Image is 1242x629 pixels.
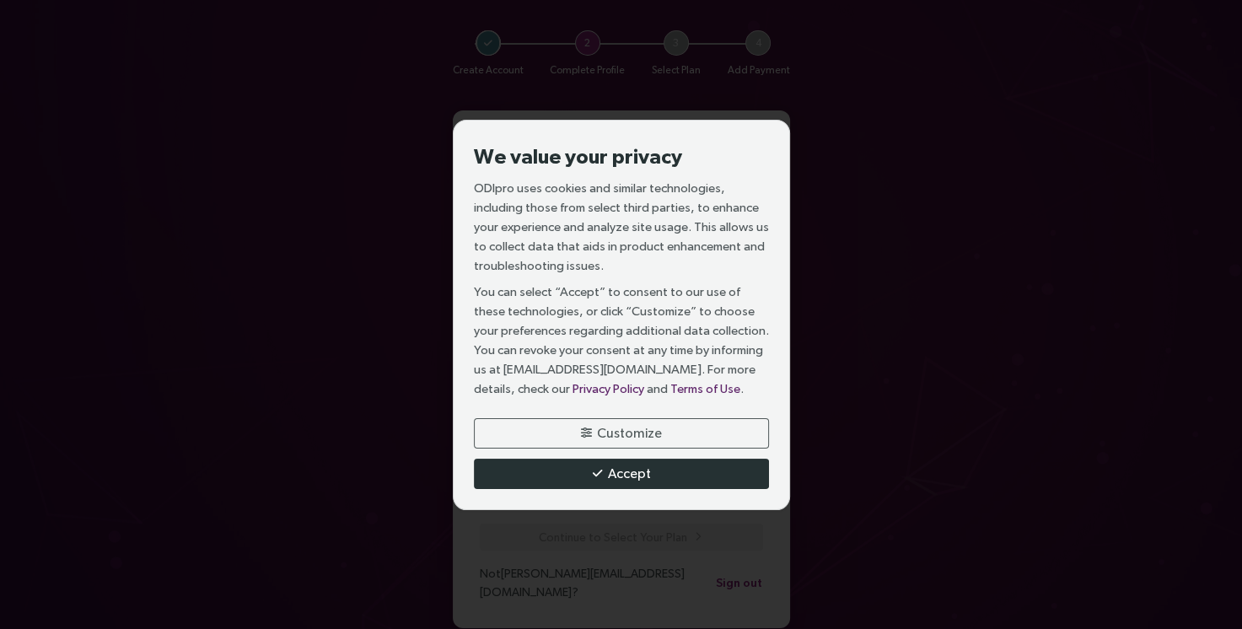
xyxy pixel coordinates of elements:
span: Customize [597,422,662,444]
button: Accept [474,459,769,489]
p: You can select “Accept” to consent to our use of these technologies, or click “Customize” to choo... [474,282,769,398]
button: Customize [474,418,769,449]
a: Terms of Use [670,381,740,395]
a: Privacy Policy [573,381,644,395]
h3: We value your privacy [474,141,769,171]
p: ODIpro uses cookies and similar technologies, including those from select third parties, to enhan... [474,178,769,275]
span: Accept [608,463,651,484]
